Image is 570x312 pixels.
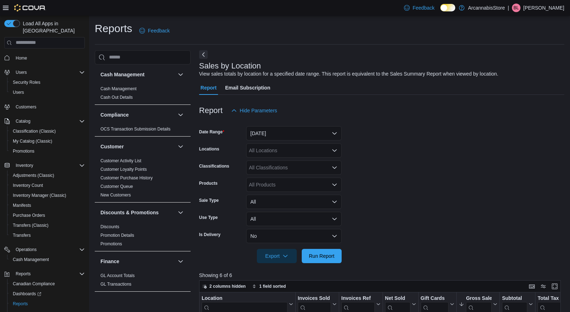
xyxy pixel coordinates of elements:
span: Manifests [13,203,31,208]
h3: Customer [100,143,124,150]
button: Inventory [1,160,88,170]
button: Cash Management [176,70,185,79]
h3: Compliance [100,111,129,118]
span: 1 field sorted [259,283,286,289]
button: Transfers [7,230,88,240]
a: Home [13,54,30,62]
button: Promotions [7,146,88,156]
span: Reports [13,301,28,307]
h3: Inventory [100,298,123,305]
span: Canadian Compliance [13,281,55,287]
a: Customers [13,103,39,111]
h1: Reports [95,21,132,36]
a: Customer Purchase History [100,175,153,180]
a: Cash Out Details [100,95,133,100]
button: Compliance [176,111,185,119]
div: Discounts & Promotions [95,223,191,251]
div: Customer [95,157,191,202]
span: Transfers [10,231,85,240]
span: OCS Transaction Submission Details [100,126,171,132]
p: [PERSON_NAME] [523,4,564,12]
span: Reports [13,270,85,278]
a: Feedback [401,1,437,15]
button: Inventory Count [7,180,88,190]
button: Purchase Orders [7,210,88,220]
button: Inventory [13,161,36,170]
span: BL [514,4,519,12]
span: Export [261,249,292,263]
div: View sales totals by location for a specified date range. This report is equivalent to the Sales ... [199,70,498,78]
button: Inventory [176,297,185,306]
a: Reports [10,300,31,308]
button: Customers [1,102,88,112]
p: ArcannabisStore [468,4,505,12]
button: Discounts & Promotions [100,209,175,216]
span: Dashboards [10,290,85,298]
a: Classification (Classic) [10,127,59,135]
span: Cash Management [13,257,49,262]
a: Promotions [10,147,37,155]
span: Inventory [13,161,85,170]
a: Promotions [100,241,122,246]
a: Users [10,88,27,97]
div: Cash Management [95,85,191,104]
div: Subtotal [502,295,527,302]
button: Classification (Classic) [7,126,88,136]
a: Dashboards [10,290,44,298]
label: Classifications [199,163,229,169]
a: My Catalog (Classic) [10,137,55,145]
div: Net Sold [385,295,410,302]
button: Inventory Manager (Classic) [7,190,88,200]
button: Security Roles [7,77,88,87]
span: Users [13,89,24,95]
span: My Catalog (Classic) [10,137,85,145]
a: Inventory Manager (Classic) [10,191,69,200]
span: Cash Management [10,255,85,264]
button: Hide Parameters [228,103,280,118]
span: Users [13,68,85,77]
button: Customer [176,142,185,151]
a: Promotion Details [100,233,134,238]
span: Email Subscription [225,81,270,95]
label: Use Type [199,215,218,220]
span: My Catalog (Classic) [13,138,52,144]
span: New Customers [100,192,131,198]
span: Catalog [16,118,30,124]
button: Transfers (Classic) [7,220,88,230]
h3: Discounts & Promotions [100,209,159,216]
span: Load All Apps in [GEOGRAPHIC_DATA] [20,20,85,34]
div: Barry LaFond [512,4,520,12]
button: Export [257,249,297,263]
button: Catalog [13,117,33,126]
button: Finance [176,257,185,266]
button: Cash Management [100,71,175,78]
button: Cash Management [7,255,88,265]
button: All [246,212,342,226]
a: Discounts [100,224,119,229]
span: Purchase Orders [13,213,45,218]
span: Classification (Classic) [10,127,85,135]
button: Catalog [1,116,88,126]
span: Cash Out Details [100,94,133,100]
button: Open list of options [332,148,337,153]
span: Security Roles [10,78,85,87]
div: Gift Cards [420,295,449,302]
button: Canadian Compliance [7,279,88,289]
span: Home [13,53,85,62]
span: Customer Queue [100,184,133,189]
span: Inventory Count [13,183,43,188]
a: Security Roles [10,78,43,87]
span: Classification (Classic) [13,128,56,134]
div: Invoices Sold [298,295,331,302]
button: Display options [539,282,548,291]
button: Finance [100,258,175,265]
a: Canadian Compliance [10,280,58,288]
button: My Catalog (Classic) [7,136,88,146]
button: Reports [1,269,88,279]
p: Showing 6 of 6 [199,272,564,279]
span: Purchase Orders [10,211,85,220]
span: GL Transactions [100,281,131,287]
span: Cash Management [100,86,136,92]
span: Operations [13,245,85,254]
